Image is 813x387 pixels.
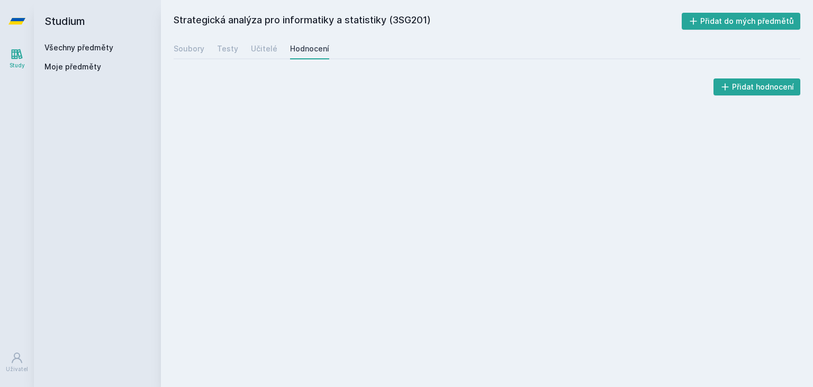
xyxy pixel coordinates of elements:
div: Uživatel [6,365,28,373]
a: Uživatel [2,346,32,379]
a: Study [2,42,32,75]
a: Učitelé [251,38,277,59]
div: Soubory [174,43,204,54]
div: Testy [217,43,238,54]
span: Moje předměty [44,61,101,72]
button: Přidat do mých předmětů [682,13,801,30]
a: Soubory [174,38,204,59]
button: Přidat hodnocení [713,78,801,95]
div: Učitelé [251,43,277,54]
h2: Strategická analýza pro informatiky a statistiky (3SG201) [174,13,682,30]
a: Hodnocení [290,38,329,59]
div: Hodnocení [290,43,329,54]
div: Study [10,61,25,69]
a: Všechny předměty [44,43,113,52]
a: Testy [217,38,238,59]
